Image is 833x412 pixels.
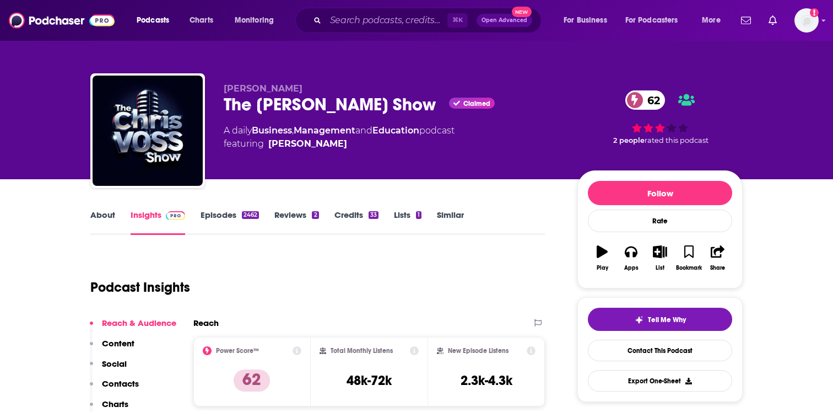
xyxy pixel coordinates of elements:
[588,370,732,392] button: Export One-Sheet
[810,8,819,17] svg: Email not verified
[201,210,259,235] a: Episodes2462
[794,8,819,33] span: Logged in as EllaRoseMurphy
[613,136,645,145] span: 2 people
[416,211,421,219] div: 1
[90,359,127,379] button: Social
[646,238,674,278] button: List
[448,347,509,355] h2: New Episode Listens
[588,210,732,232] div: Rate
[636,90,666,110] span: 62
[369,211,378,219] div: 33
[292,125,294,136] span: ,
[102,378,139,389] p: Contacts
[193,318,219,328] h2: Reach
[588,181,732,205] button: Follow
[312,211,318,219] div: 2
[794,8,819,33] img: User Profile
[9,10,115,31] img: Podchaser - Follow, Share and Rate Podcasts
[93,76,203,186] img: The Chris Voss Show
[577,83,743,152] div: 62 2 peoplerated this podcast
[129,12,183,29] button: open menu
[645,136,708,145] span: rated this podcast
[347,372,392,389] h3: 48k-72k
[90,210,115,235] a: About
[166,211,185,220] img: Podchaser Pro
[477,14,532,27] button: Open AdvancedNew
[437,210,464,235] a: Similar
[588,340,732,361] a: Contact This Podcast
[512,7,532,17] span: New
[674,238,703,278] button: Bookmark
[447,13,468,28] span: ⌘ K
[182,12,220,29] a: Charts
[656,265,664,271] div: List
[564,13,607,28] span: For Business
[102,338,134,349] p: Content
[137,13,169,28] span: Podcasts
[326,12,447,29] input: Search podcasts, credits, & more...
[90,338,134,359] button: Content
[764,11,781,30] a: Show notifications dropdown
[227,12,288,29] button: open menu
[616,238,645,278] button: Apps
[268,137,347,151] a: Chris Voss
[625,13,678,28] span: For Podcasters
[242,211,259,219] div: 2462
[235,13,274,28] span: Monitoring
[588,238,616,278] button: Play
[635,315,643,324] img: tell me why sparkle
[372,125,419,136] a: Education
[597,265,608,271] div: Play
[90,378,139,399] button: Contacts
[624,265,639,271] div: Apps
[704,238,732,278] button: Share
[694,12,734,29] button: open menu
[556,12,621,29] button: open menu
[618,12,694,29] button: open menu
[90,318,176,338] button: Reach & Audience
[190,13,213,28] span: Charts
[224,124,455,151] div: A daily podcast
[625,90,666,110] a: 62
[102,318,176,328] p: Reach & Audience
[252,125,292,136] a: Business
[710,265,725,271] div: Share
[216,347,259,355] h2: Power Score™
[794,8,819,33] button: Show profile menu
[334,210,378,235] a: Credits33
[463,101,490,106] span: Claimed
[394,210,421,235] a: Lists1
[482,18,527,23] span: Open Advanced
[274,210,318,235] a: Reviews2
[702,13,721,28] span: More
[676,265,702,271] div: Bookmark
[224,83,302,94] span: [PERSON_NAME]
[131,210,185,235] a: InsightsPodchaser Pro
[306,8,552,33] div: Search podcasts, credits, & more...
[355,125,372,136] span: and
[331,347,393,355] h2: Total Monthly Listens
[224,137,455,151] span: featuring
[461,372,512,389] h3: 2.3k-4.3k
[737,11,755,30] a: Show notifications dropdown
[102,359,127,369] p: Social
[90,279,190,296] h1: Podcast Insights
[102,399,128,409] p: Charts
[294,125,355,136] a: Management
[588,308,732,331] button: tell me why sparkleTell Me Why
[234,370,270,392] p: 62
[648,315,686,324] span: Tell Me Why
